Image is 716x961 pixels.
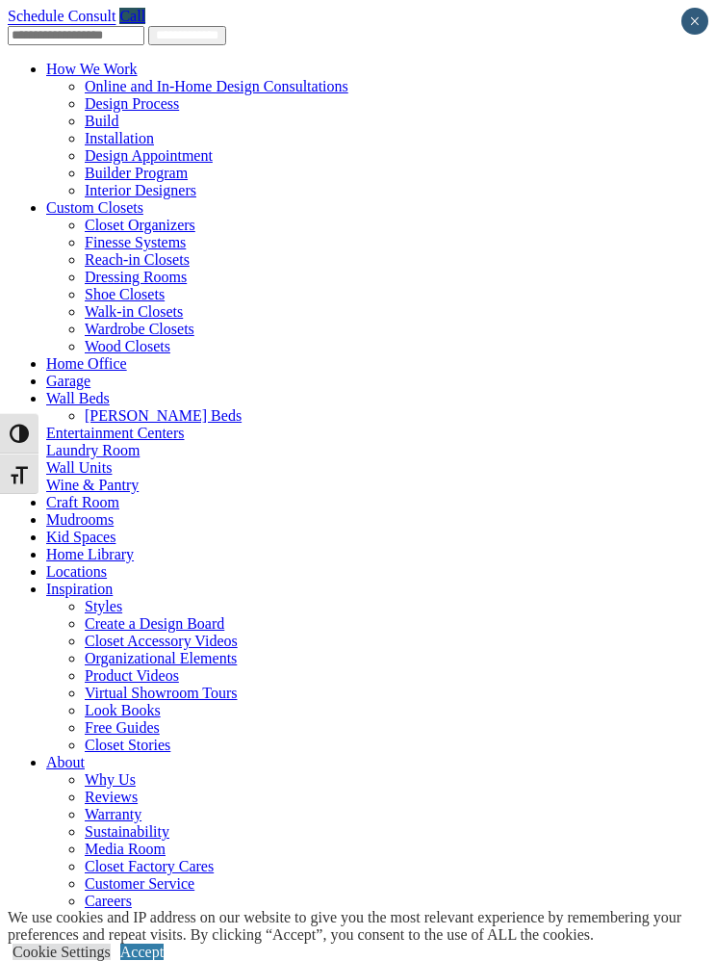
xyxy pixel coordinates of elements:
[46,459,112,476] a: Wall Units
[85,685,238,701] a: Virtual Showroom Tours
[46,390,110,406] a: Wall Beds
[85,165,188,181] a: Builder Program
[85,771,136,788] a: Why Us
[13,944,111,960] a: Cookie Settings
[85,269,187,285] a: Dressing Rooms
[85,615,224,632] a: Create a Design Board
[8,909,716,944] div: We use cookies and IP address on our website to give you the most relevant experience by remember...
[85,823,169,840] a: Sustainability
[85,841,166,857] a: Media Room
[85,286,165,302] a: Shoe Closets
[85,234,186,250] a: Finesse Systems
[85,667,179,684] a: Product Videos
[46,754,85,770] a: About
[46,546,134,562] a: Home Library
[85,338,170,354] a: Wood Closets
[120,944,164,960] a: Accept
[85,182,196,198] a: Interior Designers
[46,494,119,510] a: Craft Room
[46,529,115,545] a: Kid Spaces
[681,8,708,35] button: Close
[46,477,139,493] a: Wine & Pantry
[8,8,115,24] a: Schedule Consult
[85,147,213,164] a: Design Appointment
[85,321,194,337] a: Wardrobe Closets
[85,702,161,718] a: Look Books
[85,130,154,146] a: Installation
[85,633,238,649] a: Closet Accessory Videos
[85,407,242,424] a: [PERSON_NAME] Beds
[46,373,90,389] a: Garage
[46,563,107,580] a: Locations
[85,598,122,614] a: Styles
[46,355,127,372] a: Home Office
[46,511,114,528] a: Mudrooms
[85,806,141,822] a: Warranty
[85,95,179,112] a: Design Process
[85,858,214,874] a: Closet Factory Cares
[46,61,138,77] a: How We Work
[85,113,119,129] a: Build
[85,650,237,666] a: Organizational Elements
[85,78,348,94] a: Online and In-Home Design Consultations
[148,26,226,45] input: Submit button for Find Location
[46,199,143,216] a: Custom Closets
[46,425,185,441] a: Entertainment Centers
[85,893,132,909] a: Careers
[46,442,140,458] a: Laundry Room
[85,875,194,892] a: Customer Service
[85,303,183,320] a: Walk-in Closets
[46,581,113,597] a: Inspiration
[85,719,160,736] a: Free Guides
[119,8,145,24] a: Call
[85,251,190,268] a: Reach-in Closets
[8,26,144,45] input: Enter your Zip code
[85,789,138,805] a: Reviews
[85,737,170,753] a: Closet Stories
[85,217,195,233] a: Closet Organizers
